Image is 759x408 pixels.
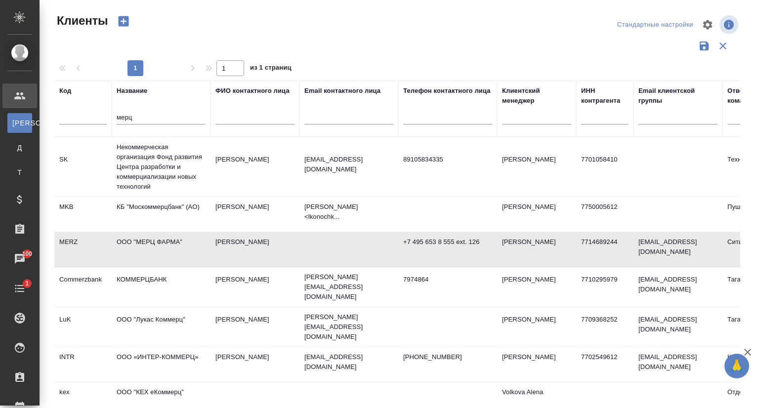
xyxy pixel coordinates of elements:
td: 7701058410 [576,150,633,184]
td: [PERSON_NAME] [497,150,576,184]
div: Телефон контактного лица [403,86,491,96]
div: ИНН контрагента [581,86,629,106]
td: [PERSON_NAME] [497,310,576,344]
p: [PERSON_NAME][EMAIL_ADDRESS][DOMAIN_NAME] [304,312,393,342]
td: SK [54,150,112,184]
td: MKB [54,197,112,232]
td: 7750005612 [576,197,633,232]
td: [PERSON_NAME] [497,270,576,304]
p: +7 495 653 8 555 ext. 126 [403,237,492,247]
td: ООО "МЕРЦ ФАРМА" [112,232,211,267]
td: КОММЕРЦБАНК [112,270,211,304]
td: [PERSON_NAME] [497,232,576,267]
td: ООО "Лукас Коммерц" [112,310,211,344]
td: [PERSON_NAME] [497,347,576,382]
td: [EMAIL_ADDRESS][DOMAIN_NAME] [633,232,722,267]
td: INTR [54,347,112,382]
div: Email контактного лица [304,86,380,96]
td: [EMAIL_ADDRESS][DOMAIN_NAME] [633,270,722,304]
td: Commerzbank [54,270,112,304]
td: LuK [54,310,112,344]
span: Т [12,167,27,177]
div: Email клиентской группы [638,86,717,106]
td: 7714689244 [576,232,633,267]
span: 100 [16,249,39,259]
span: Посмотреть информацию [719,15,740,34]
span: Д [12,143,27,153]
a: [PERSON_NAME] [7,113,32,133]
td: MERZ [54,232,112,267]
span: 🙏 [728,356,745,376]
td: [EMAIL_ADDRESS][DOMAIN_NAME] [633,347,722,382]
td: [PERSON_NAME] [211,232,299,267]
td: Некоммерческая организация Фонд развития Центра разработки и коммерциализации новых технологий [112,137,211,197]
p: [PERSON_NAME][EMAIL_ADDRESS][DOMAIN_NAME] [304,272,393,302]
td: ООО «ИНТЕР-КОММЕРЦ» [112,347,211,382]
a: Т [7,163,32,182]
p: 7974864 [403,275,492,285]
button: Создать [112,13,135,30]
td: [PERSON_NAME] [211,150,299,184]
span: из 1 страниц [250,62,292,76]
td: [EMAIL_ADDRESS][DOMAIN_NAME] [633,310,722,344]
span: Настроить таблицу [696,13,719,37]
td: [PERSON_NAME] [211,270,299,304]
td: [PERSON_NAME] [211,197,299,232]
td: [PERSON_NAME] [497,197,576,232]
span: 1 [19,279,35,288]
div: ФИО контактного лица [215,86,290,96]
td: 7710295979 [576,270,633,304]
td: [PERSON_NAME] [211,347,299,382]
td: 7702549612 [576,347,633,382]
span: [PERSON_NAME] [12,118,27,128]
p: [PERSON_NAME] <lkonochk... [304,202,393,222]
p: [PHONE_NUMBER] [403,352,492,362]
a: Д [7,138,32,158]
td: [PERSON_NAME] [211,310,299,344]
button: Сбросить фильтры [714,37,732,55]
span: Клиенты [54,13,108,29]
td: 7709368252 [576,310,633,344]
p: 89105834335 [403,155,492,164]
div: split button [615,17,696,33]
p: [EMAIL_ADDRESS][DOMAIN_NAME] [304,352,393,372]
button: 🙏 [724,354,749,378]
div: Клиентский менеджер [502,86,571,106]
button: Сохранить фильтры [695,37,714,55]
td: КБ "Москоммерцбанк" (АО) [112,197,211,232]
a: 1 [2,276,37,301]
div: Название [117,86,147,96]
div: Код [59,86,71,96]
p: [EMAIL_ADDRESS][DOMAIN_NAME] [304,155,393,174]
a: 100 [2,246,37,271]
